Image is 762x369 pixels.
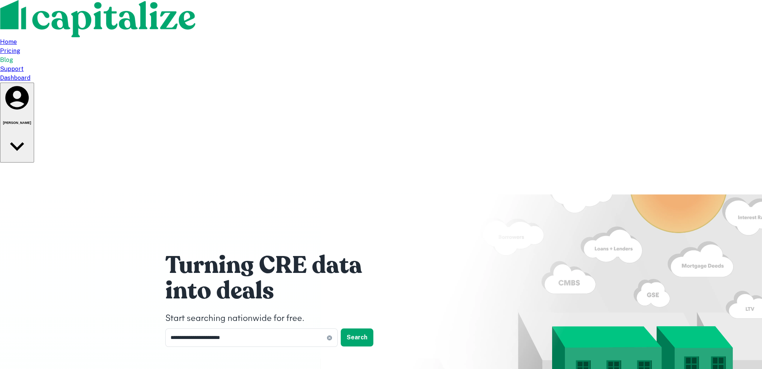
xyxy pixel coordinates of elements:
h1: into deals [165,276,390,306]
button: Search [341,328,373,346]
iframe: Chat Widget [725,309,762,345]
h4: Start searching nationwide for free. [165,312,390,325]
h6: [PERSON_NAME] [3,121,31,125]
h1: Turning CRE data [165,250,390,280]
